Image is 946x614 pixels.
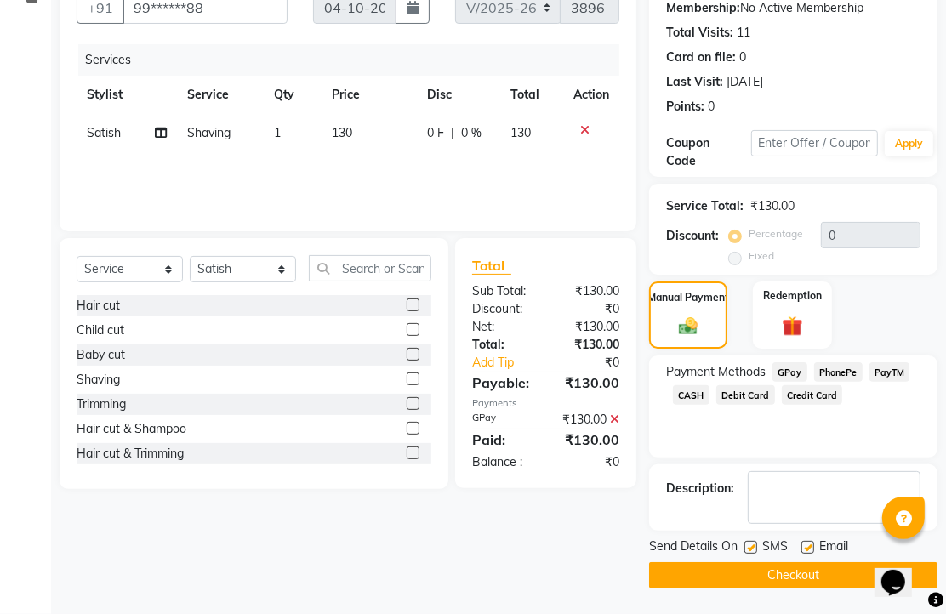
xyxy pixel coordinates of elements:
[546,411,633,429] div: ₹130.00
[87,125,121,140] span: Satish
[782,385,843,405] span: Credit Card
[264,76,322,114] th: Qty
[77,420,186,438] div: Hair cut & Shampoo
[77,445,184,463] div: Hair cut & Trimming
[885,131,933,156] button: Apply
[546,453,633,471] div: ₹0
[459,318,546,336] div: Net:
[500,76,563,114] th: Total
[546,318,633,336] div: ₹130.00
[459,453,546,471] div: Balance :
[875,546,929,597] iframe: chat widget
[77,346,125,364] div: Baby cut
[750,197,795,215] div: ₹130.00
[459,372,546,393] div: Payable:
[814,362,863,382] span: PhonePe
[546,300,633,318] div: ₹0
[666,197,744,215] div: Service Total:
[78,44,632,76] div: Services
[563,76,619,114] th: Action
[666,48,736,66] div: Card on file:
[751,130,879,156] input: Enter Offer / Coupon Code
[332,125,352,140] span: 130
[749,226,803,242] label: Percentage
[472,257,511,275] span: Total
[666,227,719,245] div: Discount:
[749,248,774,264] label: Fixed
[649,562,937,588] button: Checkout
[666,363,766,381] span: Payment Methods
[459,411,546,429] div: GPay
[77,297,120,315] div: Hair cut
[560,354,632,372] div: ₹0
[776,314,809,339] img: _gift.svg
[666,480,734,497] div: Description:
[77,76,177,114] th: Stylist
[819,537,848,559] span: Email
[666,134,751,170] div: Coupon Code
[472,396,619,411] div: Payments
[649,537,738,559] span: Send Details On
[77,395,126,413] div: Trimming
[418,76,500,114] th: Disc
[459,354,560,372] a: Add Tip
[708,98,715,116] div: 0
[309,255,431,281] input: Search or Scan
[459,429,546,450] div: Paid:
[428,124,445,142] span: 0 F
[647,290,729,305] label: Manual Payment
[459,300,546,318] div: Discount:
[546,372,633,393] div: ₹130.00
[459,336,546,354] div: Total:
[546,282,633,300] div: ₹130.00
[459,282,546,300] div: Sub Total:
[462,124,482,142] span: 0 %
[666,73,723,91] div: Last Visit:
[274,125,281,140] span: 1
[510,125,531,140] span: 130
[763,288,822,304] label: Redemption
[716,385,775,405] span: Debit Card
[673,316,704,338] img: _cash.svg
[322,76,417,114] th: Price
[546,429,633,450] div: ₹130.00
[187,125,231,140] span: Shaving
[77,371,120,389] div: Shaving
[869,362,910,382] span: PayTM
[739,48,746,66] div: 0
[546,336,633,354] div: ₹130.00
[666,98,704,116] div: Points:
[77,321,124,339] div: Child cut
[727,73,763,91] div: [DATE]
[673,385,709,405] span: CASH
[452,124,455,142] span: |
[772,362,807,382] span: GPay
[737,24,750,42] div: 11
[177,76,265,114] th: Service
[666,24,733,42] div: Total Visits:
[762,537,788,559] span: SMS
